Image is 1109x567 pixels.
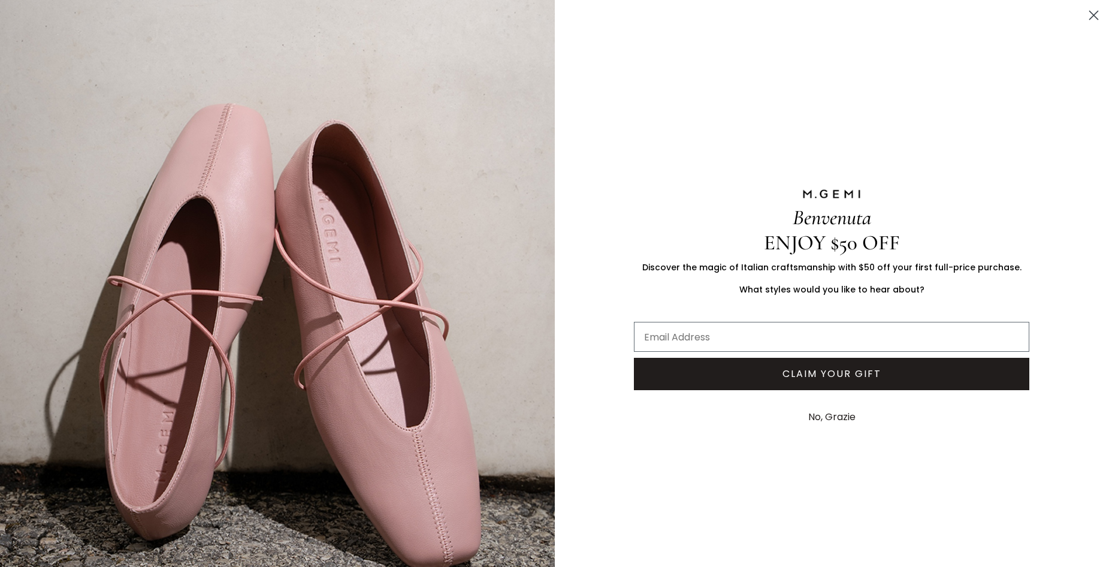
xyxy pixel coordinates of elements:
[802,189,862,200] img: M.GEMI
[764,230,900,255] span: ENJOY $50 OFF
[793,205,871,230] span: Benvenuta
[634,322,1029,352] input: Email Address
[634,358,1029,390] button: CLAIM YOUR GIFT
[802,402,862,432] button: No, Grazie
[1083,5,1104,26] button: Close dialog
[642,261,1022,273] span: Discover the magic of Italian craftsmanship with $50 off your first full-price purchase.
[739,283,924,295] span: What styles would you like to hear about?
